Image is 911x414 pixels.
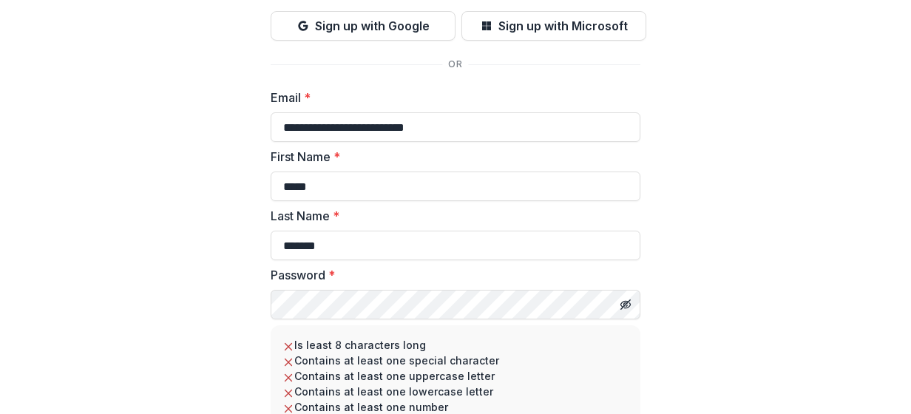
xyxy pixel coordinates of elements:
label: First Name [271,148,631,166]
li: Contains at least one lowercase letter [282,384,629,399]
li: Contains at least one special character [282,353,629,368]
button: Toggle password visibility [614,293,637,316]
button: Sign up with Google [271,11,455,41]
label: Last Name [271,207,631,225]
li: Contains at least one uppercase letter [282,368,629,384]
li: Is least 8 characters long [282,337,629,353]
label: Password [271,266,631,284]
label: Email [271,89,631,106]
button: Sign up with Microsoft [461,11,646,41]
